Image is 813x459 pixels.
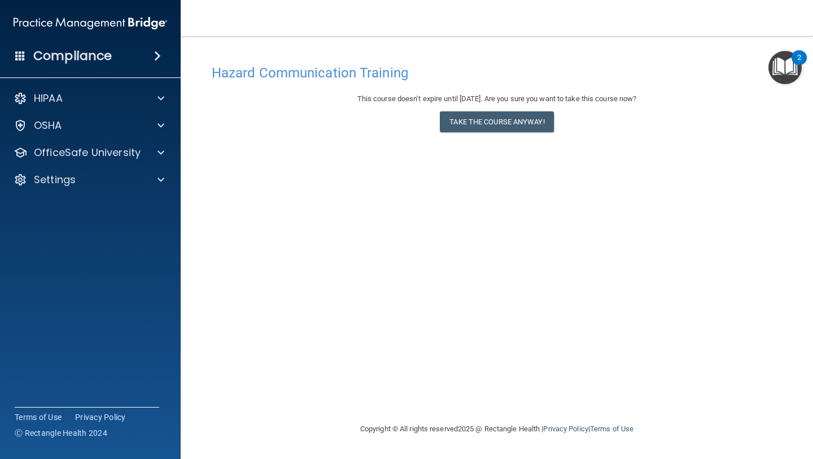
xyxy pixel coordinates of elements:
a: OSHA [14,119,164,132]
span: Ⓒ Rectangle Health 2024 [15,427,107,439]
p: HIPAA [34,92,63,105]
button: Take the course anyway! [440,111,553,132]
a: Terms of Use [590,425,633,433]
div: 2 [797,58,801,72]
a: Settings [14,173,164,187]
div: Copyright © All rights reserved 2025 @ Rectangle Health | | [291,411,703,447]
img: PMB logo [14,12,167,34]
p: Settings [34,173,76,187]
button: Open Resource Center, 2 new notifications [768,51,802,84]
p: OSHA [34,119,62,132]
h4: Hazard Communication Training [212,66,782,80]
h4: Compliance [33,48,112,64]
a: Privacy Policy [75,412,126,423]
a: OfficeSafe University [14,146,164,159]
a: HIPAA [14,92,164,105]
div: This course doesn’t expire until [DATE]. Are you sure you want to take this course now? [212,92,782,106]
p: OfficeSafe University [34,146,141,159]
a: Privacy Policy [543,425,588,433]
a: Terms of Use [15,412,62,423]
